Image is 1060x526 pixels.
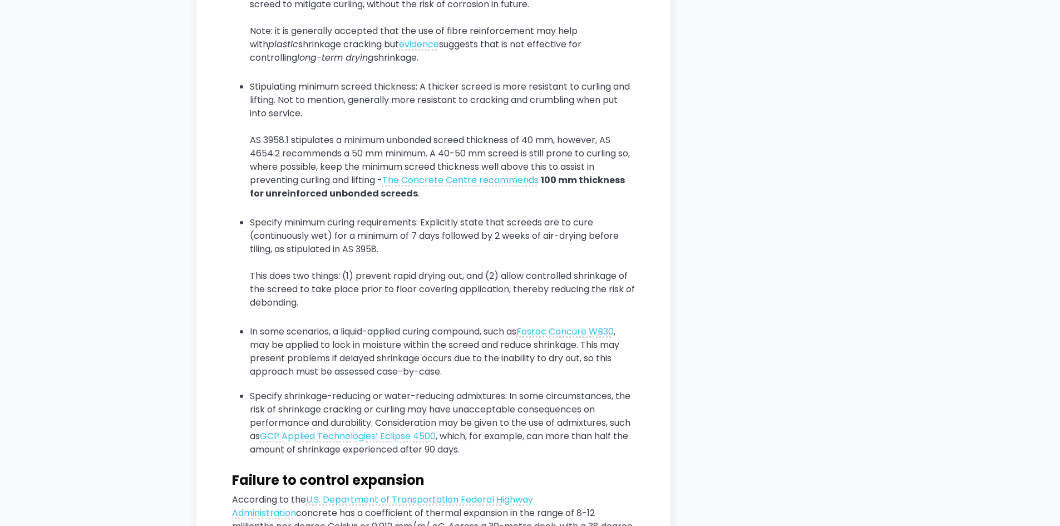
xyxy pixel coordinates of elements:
[260,430,436,443] a: GCP Applied Technologies’ Eclipse 4500
[232,493,533,519] a: U.S. Department of Transportation Federal Highway Administration
[268,38,298,51] em: plastic
[250,174,625,200] strong: 100 mm thickness for unreinforced unbonded screeds
[250,390,635,456] li: Specify shrinkage-reducing or water-reducing admixtures: In some circumstances, the risk of shrin...
[297,51,374,64] em: long-term drying
[516,325,614,338] a: Fosroc Concure WB30
[250,325,635,378] li: In some scenarios, a liquid-applied curing compound, such as , may be applied to lock in moisture...
[382,174,539,186] a: The Concrete Centre recommends
[250,80,635,214] li: Stipulating minimum screed thickness: A thicker screed is more resistant to curling and lifting. ...
[232,472,635,489] h3: Failure to control expansion
[399,38,439,51] a: evidence
[250,216,635,323] li: Specify minimum curing requirements: Explicitly state that screeds are to cure (continuously wet)...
